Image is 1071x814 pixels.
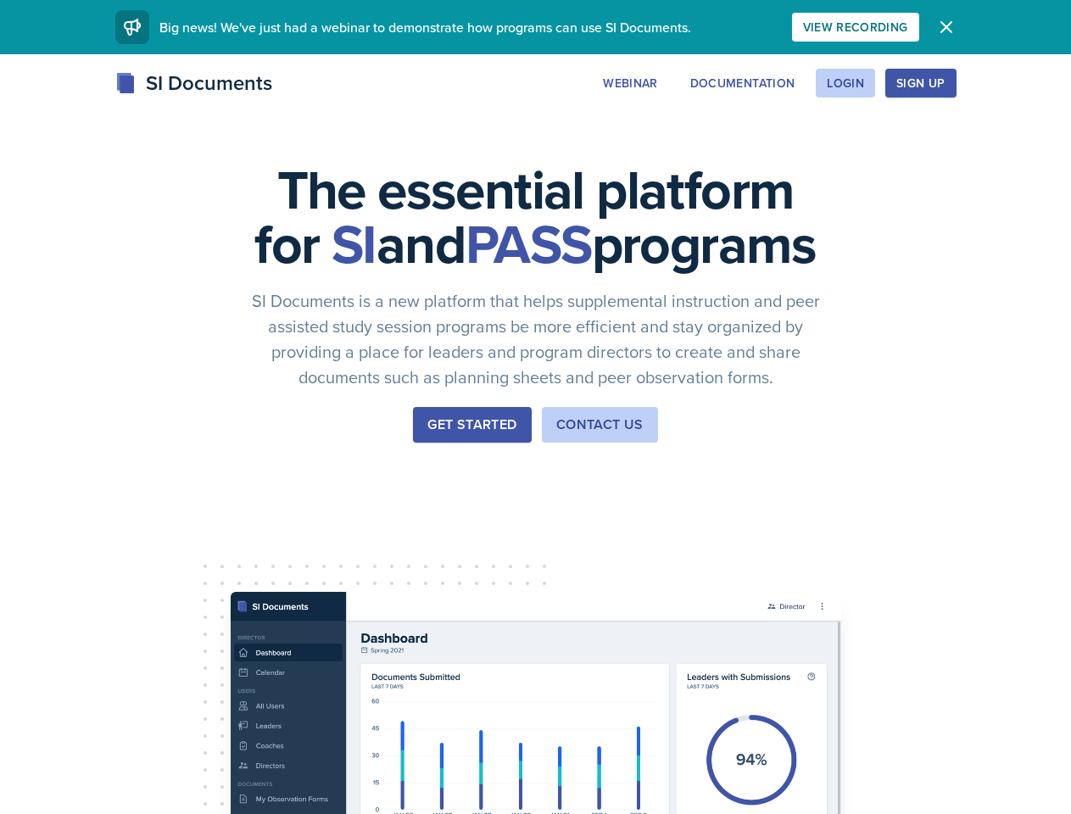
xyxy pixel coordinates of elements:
button: Webinar [592,69,668,98]
span: Big news! We've just had a webinar to demonstrate how programs can use SI Documents. [159,18,691,36]
div: Get Started [427,415,516,435]
div: Webinar [603,76,657,90]
div: View Recording [803,20,908,34]
div: SI Documents [115,68,272,98]
button: Contact Us [542,407,658,443]
div: Login [827,76,864,90]
button: Documentation [679,69,806,98]
div: Documentation [690,76,795,90]
button: Login [816,69,875,98]
button: Sign Up [885,69,956,98]
button: View Recording [792,13,919,42]
div: Contact Us [556,415,644,435]
button: Get Started [413,407,531,443]
div: Sign Up [896,76,945,90]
